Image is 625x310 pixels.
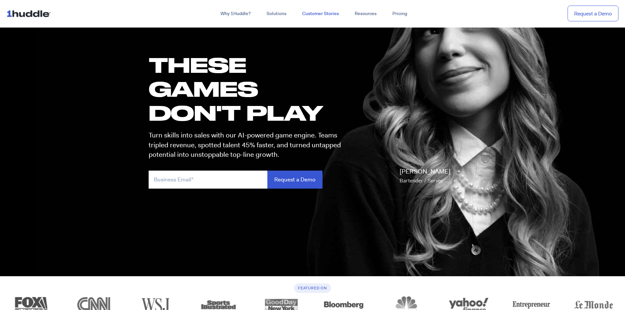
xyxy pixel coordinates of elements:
input: Business Email* [149,171,267,189]
h6: Featured On [294,283,331,293]
a: Customer Stories [294,8,347,20]
h1: these GAMES DON'T PLAY [149,53,347,125]
input: Request a Demo [267,171,323,189]
span: Bartender / Server [400,177,443,184]
img: ... [7,7,53,20]
p: Turn skills into sales with our AI-powered game engine. Teams tripled revenue, spotted talent 45%... [149,131,347,159]
p: [PERSON_NAME] [400,167,450,185]
a: Solutions [259,8,294,20]
a: Resources [347,8,385,20]
a: Pricing [385,8,415,20]
a: Why 1Huddle? [213,8,259,20]
a: Request a Demo [568,6,618,22]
